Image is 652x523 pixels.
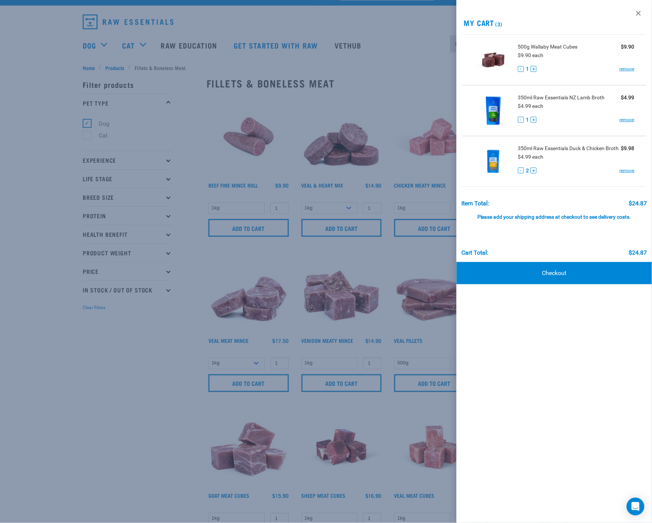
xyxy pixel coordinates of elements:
[474,41,513,79] img: Wallaby Meat Cubes
[474,142,513,181] img: Raw Essentials Duck & Chicken Broth
[531,66,537,72] button: +
[518,145,619,152] span: 350ml Raw Essentials Duck & Chicken Broth
[518,117,524,123] button: -
[518,154,544,160] span: $4.99 each
[619,116,634,123] a: remove
[621,44,634,50] strong: $9.90
[531,117,537,123] button: +
[518,52,544,58] span: $9.90 each
[457,19,652,27] h2: My Cart
[518,168,524,173] button: -
[457,262,652,284] a: Checkout
[474,92,513,130] img: Raw Essentials NZ Lamb Broth
[619,66,634,72] a: remove
[494,23,503,25] span: (3)
[526,65,529,73] span: 1
[629,200,647,207] div: $24.87
[461,207,647,220] div: Please add your shipping address at checkout to see delivery costs.
[629,249,647,256] div: $24.87
[518,103,544,109] span: $4.99 each
[461,249,488,256] div: Cart total:
[526,167,529,175] span: 2
[621,95,634,100] strong: $4.99
[621,145,634,151] strong: $9.98
[518,94,605,102] span: 350ml Raw Essentials NZ Lamb Broth
[526,116,529,124] span: 1
[518,43,578,51] span: 500g Wallaby Meat Cubes
[531,168,537,173] button: +
[619,167,634,174] a: remove
[627,498,645,516] div: Open Intercom Messenger
[461,200,489,207] div: Item Total:
[518,66,524,72] button: -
